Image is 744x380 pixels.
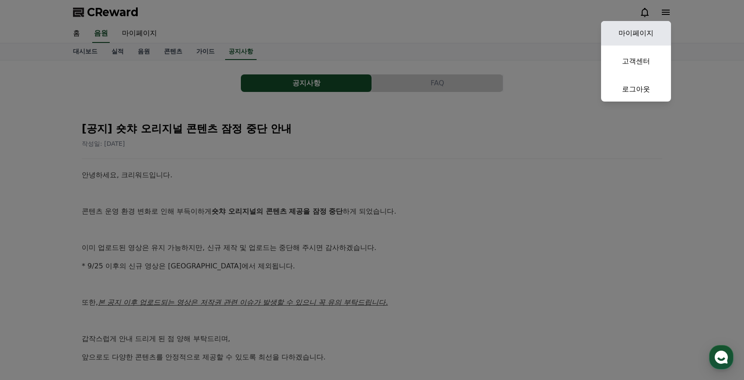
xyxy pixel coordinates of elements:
[3,278,58,299] a: 홈
[58,278,113,299] a: 대화
[113,278,168,299] a: 설정
[80,291,90,298] span: 대화
[601,49,671,74] a: 고객센터
[601,21,671,46] a: 마이페이지
[601,77,671,102] a: 로그아웃
[135,291,146,298] span: 설정
[28,291,33,298] span: 홈
[601,21,671,102] button: 마이페이지 고객센터 로그아웃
